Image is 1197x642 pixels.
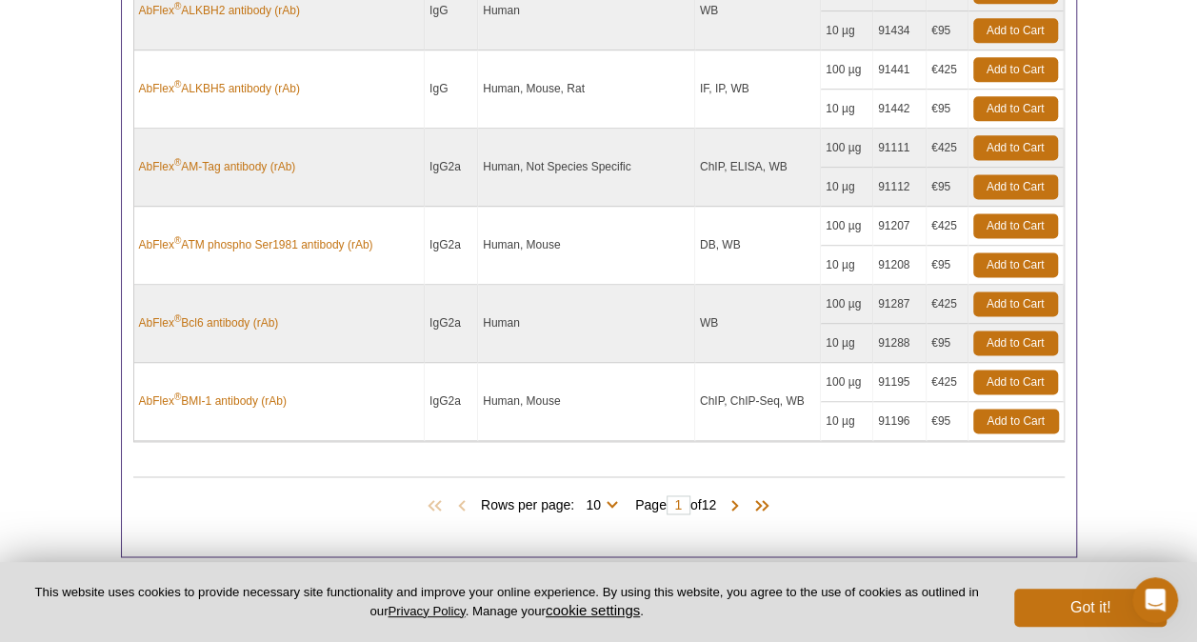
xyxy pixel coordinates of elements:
[927,363,968,402] td: €425
[695,207,821,285] td: DB, WB
[821,129,873,168] td: 100 µg
[695,129,821,207] td: ChIP, ELISA, WB
[973,331,1058,355] a: Add to Cart
[927,90,968,129] td: €95
[1132,577,1178,623] iframe: Intercom live chat
[133,476,1065,477] h2: Products (119)
[927,168,968,207] td: €95
[973,18,1058,43] a: Add to Cart
[873,168,927,207] td: 91112
[139,392,287,410] a: AbFlex®BMI-1 antibody (rAb)
[1014,589,1167,627] button: Got it!
[873,90,927,129] td: 91442
[701,497,716,512] span: 12
[174,1,181,11] sup: ®
[425,285,478,363] td: IgG2a
[478,285,695,363] td: Human
[821,90,873,129] td: 10 µg
[695,285,821,363] td: WB
[821,246,873,285] td: 10 µg
[546,602,640,618] button: cookie settings
[174,157,181,168] sup: ®
[973,57,1058,82] a: Add to Cart
[821,50,873,90] td: 100 µg
[973,213,1058,238] a: Add to Cart
[973,96,1058,121] a: Add to Cart
[174,235,181,246] sup: ®
[139,236,373,253] a: AbFlex®ATM phospho Ser1981 antibody (rAb)
[973,409,1059,433] a: Add to Cart
[139,158,296,175] a: AbFlex®AM-Tag antibody (rAb)
[821,324,873,363] td: 10 µg
[821,363,873,402] td: 100 µg
[973,370,1058,394] a: Add to Cart
[695,363,821,441] td: ChIP, ChIP-Seq, WB
[726,497,745,516] span: Next Page
[927,129,968,168] td: €425
[425,207,478,285] td: IgG2a
[873,402,927,441] td: 91196
[425,50,478,129] td: IgG
[821,11,873,50] td: 10 µg
[478,363,695,441] td: Human, Mouse
[139,2,300,19] a: AbFlex®ALKBH2 antibody (rAb)
[927,402,968,441] td: €95
[927,11,968,50] td: €95
[695,50,821,129] td: IF, IP, WB
[478,50,695,129] td: Human, Mouse, Rat
[973,291,1058,316] a: Add to Cart
[424,497,452,516] span: First Page
[174,313,181,324] sup: ®
[821,285,873,324] td: 100 µg
[873,363,927,402] td: 91195
[973,135,1058,160] a: Add to Cart
[745,497,773,516] span: Last Page
[873,285,927,324] td: 91287
[973,174,1058,199] a: Add to Cart
[174,79,181,90] sup: ®
[174,391,181,402] sup: ®
[139,314,279,331] a: AbFlex®Bcl6 antibody (rAb)
[873,246,927,285] td: 91208
[927,50,968,90] td: €425
[873,129,927,168] td: 91111
[425,363,478,441] td: IgG2a
[626,495,726,514] span: Page of
[425,129,478,207] td: IgG2a
[30,584,983,620] p: This website uses cookies to provide necessary site functionality and improve your online experie...
[821,402,873,441] td: 10 µg
[927,207,968,246] td: €425
[927,246,968,285] td: €95
[821,207,873,246] td: 100 µg
[478,207,695,285] td: Human, Mouse
[973,252,1058,277] a: Add to Cart
[873,207,927,246] td: 91207
[452,497,471,516] span: Previous Page
[873,324,927,363] td: 91288
[478,129,695,207] td: Human, Not Species Specific
[388,604,465,618] a: Privacy Policy
[927,285,968,324] td: €425
[481,494,626,513] span: Rows per page:
[873,11,927,50] td: 91434
[927,324,968,363] td: €95
[873,50,927,90] td: 91441
[821,168,873,207] td: 10 µg
[139,80,300,97] a: AbFlex®ALKBH5 antibody (rAb)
